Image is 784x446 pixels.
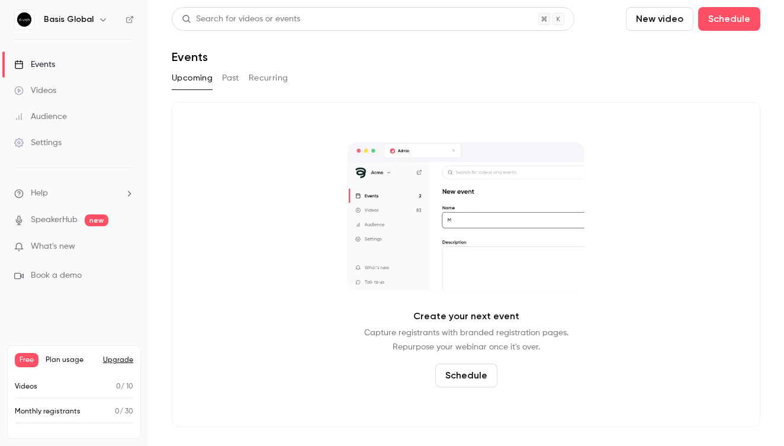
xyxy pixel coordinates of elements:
li: help-dropdown-opener [14,187,134,200]
span: Free [15,353,38,367]
p: Videos [15,381,37,392]
p: Monthly registrants [15,406,81,417]
div: Search for videos or events [182,13,300,25]
span: Plan usage [46,355,96,365]
p: Create your next event [413,309,519,323]
h6: Basis Global [44,14,94,25]
button: Schedule [698,7,760,31]
span: 0 [115,408,120,415]
p: Capture registrants with branded registration pages. Repurpose your webinar once it's over. [364,326,568,354]
span: Book a demo [31,269,82,282]
button: Upcoming [172,69,213,88]
div: Videos [14,85,56,97]
div: Settings [14,137,62,149]
a: SpeakerHub [31,214,78,226]
h1: Events [172,50,208,64]
span: Help [31,187,48,200]
span: What's new [31,240,75,253]
button: New video [626,7,693,31]
button: Upgrade [103,355,133,365]
img: Basis Global [15,10,34,29]
button: Past [222,69,239,88]
p: / 30 [115,406,133,417]
button: Recurring [249,69,288,88]
span: new [85,214,108,226]
div: Events [14,59,55,70]
span: 0 [116,383,121,390]
button: Schedule [435,364,497,387]
div: Audience [14,111,67,123]
p: / 10 [116,381,133,392]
